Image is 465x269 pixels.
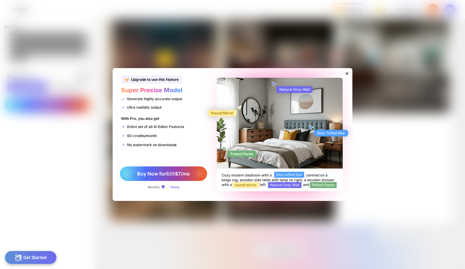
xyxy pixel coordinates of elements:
div: Generate highly accurate output [121,96,182,102]
img: preciseModelUpgradePopupCardText.svg [222,169,338,191]
div: No watermark on downloads [121,142,176,148]
div: Yearly [170,185,180,189]
div: Entire set of all AI Editor Features [121,124,184,130]
div: Potted Plants [227,151,256,157]
div: 60 credits/month [121,133,157,139]
span: $25 [166,171,175,177]
div: Round Mirror [208,110,237,116]
div: Monthly [148,185,160,189]
span: Buy Now for $7/mo [137,171,190,177]
span: Super Precise Model [121,87,182,94]
div: Ultra realistic output [121,105,162,110]
div: Upgrade to use this feature [131,77,179,82]
div: Blue Tufted Bed [314,130,348,136]
div: With Pro, you also get [121,116,159,121]
div: Natural Grey Wall [276,86,313,93]
div: Get Started [5,251,57,264]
